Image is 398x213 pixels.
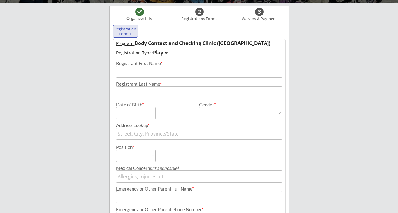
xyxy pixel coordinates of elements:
[116,166,282,170] div: Medical Concerns
[116,61,282,66] div: Registrant First Name
[116,82,282,86] div: Registrant Last Name
[116,187,282,191] div: Emergency or Other Parent Full Name
[116,102,147,107] div: Date of Birth
[116,40,135,46] u: Program:
[238,16,280,21] div: Waivers & Payment
[114,27,137,36] div: Registration Form 1
[116,170,282,183] input: Allergies, injuries, etc.
[116,207,282,212] div: Emergency or Other Parent Phone Number
[153,49,168,56] strong: Player
[116,128,282,140] input: Street, City, Province/State
[123,16,156,21] div: Organizer Info
[178,16,220,21] div: Registrations Forms
[116,123,282,128] div: Address Lookup
[116,50,153,56] u: Registration Type:
[152,165,178,171] em: (if applicable)
[195,9,204,15] div: 2
[116,145,147,149] div: Position
[255,9,264,15] div: 3
[135,40,270,46] strong: Body Contact and Checking Clinic ([GEOGRAPHIC_DATA])
[199,102,282,107] div: Gender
